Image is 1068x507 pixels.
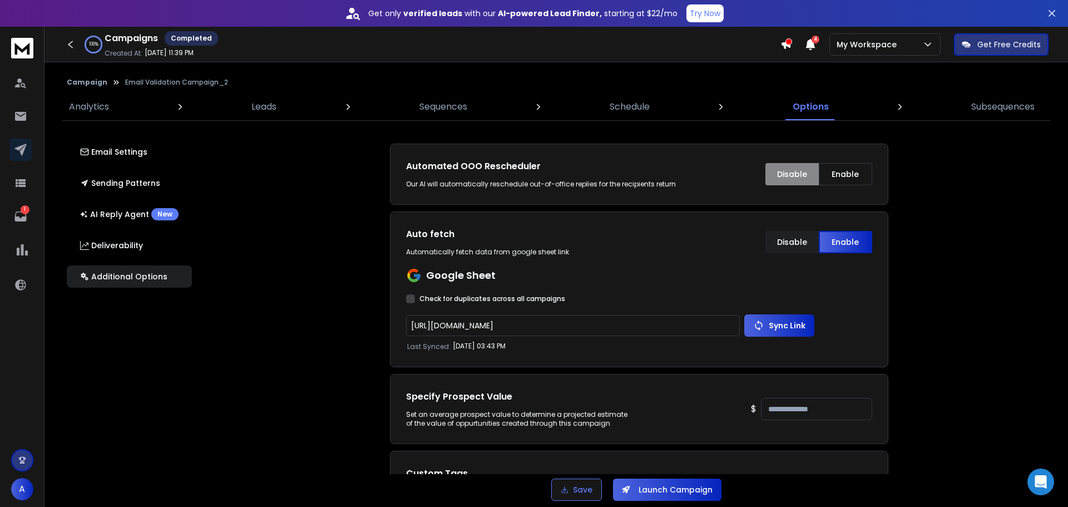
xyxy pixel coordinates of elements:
h1: Campaigns [105,32,158,45]
button: Try Now [686,4,724,22]
button: Disable [765,163,819,185]
a: Leads [245,93,283,120]
p: Try Now [690,8,720,19]
button: Get Free Credits [954,33,1049,56]
button: Sync Link [744,314,814,337]
p: Options [793,100,829,114]
p: Get only with our starting at $22/mo [368,8,678,19]
button: Launch Campaign [613,479,721,501]
p: [DATE] 11:39 PM [145,48,194,57]
a: 1 [9,205,32,228]
div: Set an average prospect value to determine a projected estimate of the value of oppurtunities cre... [406,410,628,428]
button: Email Settings [67,141,192,163]
p: 1 [21,205,29,214]
label: Check for duplicates across all campaigns [419,294,565,303]
p: 100 % [89,41,98,48]
p: Analytics [69,100,109,114]
button: Additional Options [67,265,192,288]
a: Analytics [62,93,116,120]
h1: Custom Tags [406,467,872,480]
p: Schedule [610,100,650,114]
button: Enable [819,163,872,185]
h1: Automated OOO Rescheduler [406,160,676,173]
span: 4 [812,36,819,43]
p: Sync Link [769,320,805,331]
div: New [151,208,179,220]
button: Disable [765,231,819,253]
p: Created At: [105,49,142,58]
p: Our AI will automatically reschedule out-of-office replies for the recipients return [406,180,676,189]
button: Deliverability [67,234,192,257]
div: Open Intercom Messenger [1027,469,1054,495]
p: Deliverability [80,240,143,251]
a: Subsequences [965,93,1041,120]
p: [DATE] 03:43 PM [453,342,506,351]
button: A [11,478,33,500]
p: $ [751,402,756,416]
div: Completed [165,31,218,46]
h1: Auto fetch [406,228,628,241]
p: Sending Patterns [80,178,160,189]
p: Email Validation Campaign_2 [125,78,228,87]
img: logo [11,38,33,58]
a: Schedule [603,93,656,120]
strong: AI-powered Lead Finder, [498,8,602,19]
div: Automatically fetch data from google sheet link [406,248,628,257]
p: Subsequences [971,100,1035,114]
a: Options [786,93,835,120]
button: Save [551,479,602,501]
a: Sequences [413,93,474,120]
button: Sending Patterns [67,172,192,194]
button: AI Reply AgentNew [67,203,192,225]
p: My Workspace [837,39,901,50]
p: Email Settings [80,146,147,157]
h1: Specify Prospect Value [406,390,628,403]
p: Sequences [419,100,467,114]
p: Additional Options [80,271,167,282]
p: Leads [251,100,276,114]
p: Google Sheet [426,268,496,283]
p: Last Synced: [407,342,451,351]
p: Get Free Credits [977,39,1041,50]
p: AI Reply Agent [80,208,179,220]
strong: verified leads [403,8,462,19]
button: Campaign [67,78,107,87]
button: Enable [819,231,872,253]
a: [URL][DOMAIN_NAME] [411,320,493,331]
